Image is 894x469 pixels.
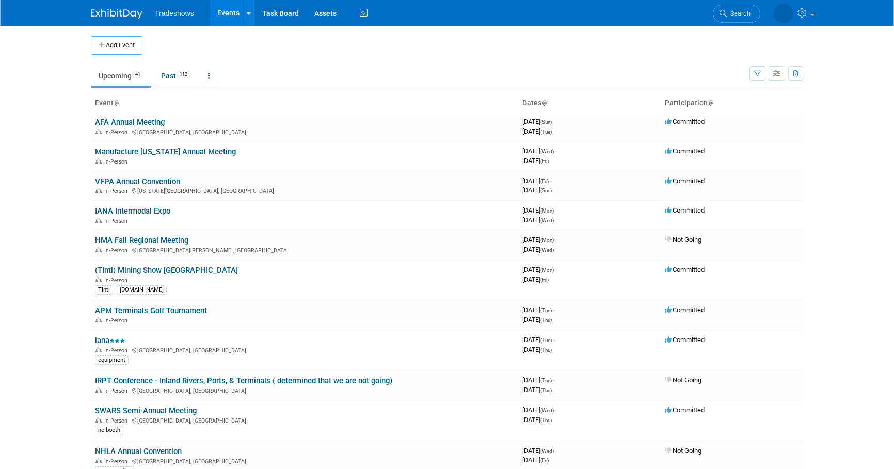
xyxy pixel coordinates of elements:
[540,458,549,463] span: (Fri)
[550,177,552,185] span: -
[553,376,555,384] span: -
[661,94,803,112] th: Participation
[117,285,167,295] div: [DOMAIN_NAME]
[95,406,197,415] a: SWARS Semi-Annual Meeting
[555,236,557,244] span: -
[540,179,549,184] span: (Fri)
[665,336,705,344] span: Committed
[540,218,554,223] span: (Wed)
[522,216,554,224] span: [DATE]
[104,317,131,324] span: In-Person
[540,267,554,273] span: (Mon)
[522,118,555,125] span: [DATE]
[91,9,142,19] img: ExhibitDay
[553,306,555,314] span: -
[95,347,102,352] img: In-Person Event
[95,158,102,164] img: In-Person Event
[104,129,131,136] span: In-Person
[555,266,557,273] span: -
[522,177,552,185] span: [DATE]
[522,346,552,353] span: [DATE]
[540,308,552,313] span: (Thu)
[95,206,170,216] a: IANA Intermodal Expo
[540,317,552,323] span: (Thu)
[104,417,131,424] span: In-Person
[104,277,131,284] span: In-Person
[95,457,514,465] div: [GEOGRAPHIC_DATA], [GEOGRAPHIC_DATA]
[104,218,131,224] span: In-Person
[95,236,188,245] a: HMA Fall Regional Meeting
[104,188,131,195] span: In-Person
[104,458,131,465] span: In-Person
[522,406,557,414] span: [DATE]
[518,94,661,112] th: Dates
[541,99,547,107] a: Sort by Start Date
[540,149,554,154] span: (Wed)
[95,127,514,136] div: [GEOGRAPHIC_DATA], [GEOGRAPHIC_DATA]
[540,337,552,343] span: (Tue)
[95,336,125,345] a: iana
[177,71,190,78] span: 112
[95,266,238,275] a: (TIntl) Mining Show [GEOGRAPHIC_DATA]
[95,426,123,435] div: no booth
[104,158,131,165] span: In-Person
[522,376,555,384] span: [DATE]
[95,188,102,193] img: In-Person Event
[555,147,557,155] span: -
[91,94,518,112] th: Event
[522,206,557,214] span: [DATE]
[132,71,143,78] span: 41
[665,147,705,155] span: Committed
[522,157,549,165] span: [DATE]
[540,237,554,243] span: (Mon)
[555,447,557,455] span: -
[665,177,705,185] span: Committed
[95,306,207,315] a: APM Terminals Golf Tournament
[555,406,557,414] span: -
[95,416,514,424] div: [GEOGRAPHIC_DATA], [GEOGRAPHIC_DATA]
[540,129,552,135] span: (Tue)
[555,206,557,214] span: -
[665,376,701,384] span: Not Going
[95,447,182,456] a: NHLA Annual Convention
[540,417,552,423] span: (Thu)
[553,118,555,125] span: -
[774,4,793,23] img: Matlyn Lowrey
[95,317,102,322] img: In-Person Event
[665,206,705,214] span: Committed
[95,186,514,195] div: [US_STATE][GEOGRAPHIC_DATA], [GEOGRAPHIC_DATA]
[95,277,102,282] img: In-Person Event
[713,5,760,23] a: Search
[522,266,557,273] span: [DATE]
[95,355,129,365] div: equipment
[95,285,113,295] div: TIntl
[104,347,131,354] span: In-Person
[95,129,102,134] img: In-Person Event
[540,378,552,383] span: (Tue)
[95,177,180,186] a: VFPA Annual Convention
[522,386,552,394] span: [DATE]
[522,447,557,455] span: [DATE]
[727,10,751,18] span: Search
[95,458,102,463] img: In-Person Event
[553,336,555,344] span: -
[95,376,392,385] a: IRPT Conference - Inland Rivers, Ports, & Terminals ( determined that we are not going)
[104,247,131,254] span: In-Person
[91,66,151,86] a: Upcoming41
[522,236,557,244] span: [DATE]
[95,387,102,393] img: In-Person Event
[522,276,549,283] span: [DATE]
[95,218,102,223] img: In-Person Event
[95,118,165,127] a: AFA Annual Meeting
[540,448,554,454] span: (Wed)
[540,408,554,413] span: (Wed)
[540,208,554,214] span: (Mon)
[522,186,552,194] span: [DATE]
[114,99,119,107] a: Sort by Event Name
[665,406,705,414] span: Committed
[540,119,552,125] span: (Sun)
[540,347,552,353] span: (Thu)
[95,247,102,252] img: In-Person Event
[540,387,552,393] span: (Thu)
[522,416,552,424] span: [DATE]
